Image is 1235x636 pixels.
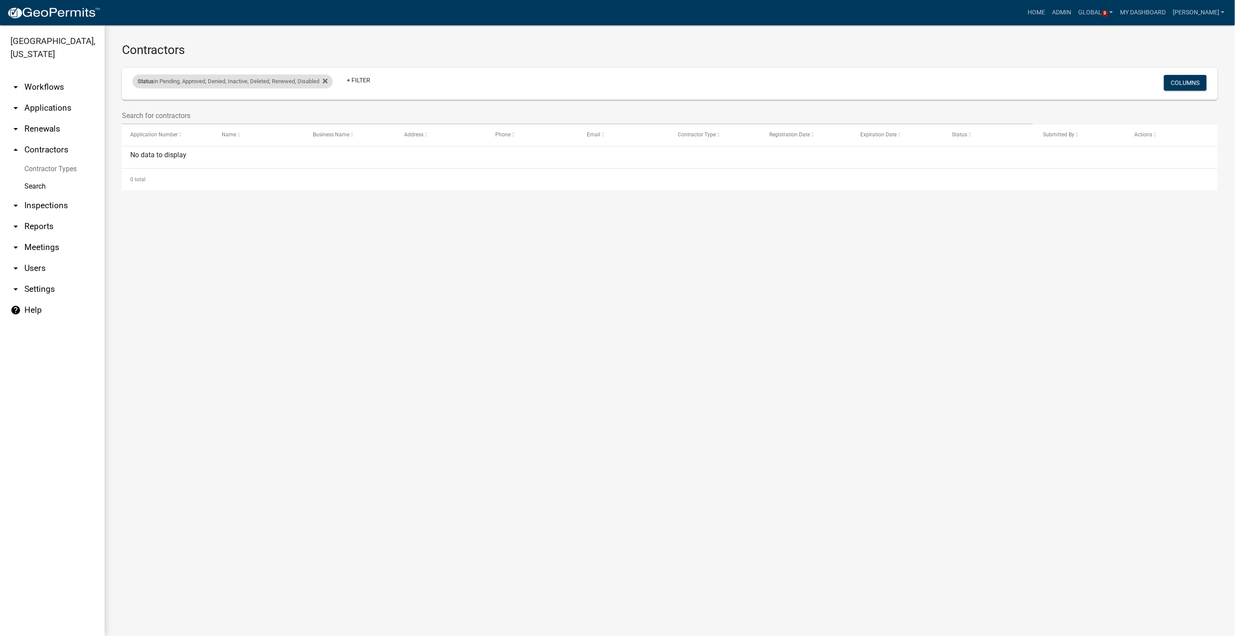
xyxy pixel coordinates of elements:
[1117,4,1169,21] a: My Dashboard
[122,43,1218,58] h3: Contractors
[579,125,670,145] datatable-header-cell: Email
[122,169,1218,190] div: 0 total
[10,221,21,232] i: arrow_drop_down
[678,132,716,138] span: Contractor Type
[10,200,21,211] i: arrow_drop_down
[1025,4,1049,21] a: Home
[305,125,396,145] datatable-header-cell: Business Name
[138,78,154,85] span: Status
[213,125,305,145] datatable-header-cell: Name
[670,125,761,145] datatable-header-cell: Contractor Type
[769,132,810,138] span: Registration Date
[10,242,21,253] i: arrow_drop_down
[1126,125,1218,145] datatable-header-cell: Actions
[1049,4,1075,21] a: Admin
[1035,125,1127,145] datatable-header-cell: Submitted By
[1043,132,1075,138] span: Submitted By
[10,82,21,92] i: arrow_drop_down
[132,74,333,88] div: in Pending, Approved, Denied, Inactive, Deleted, Renewed, Disabled
[1164,75,1207,91] button: Columns
[952,132,967,138] span: Status
[853,125,944,145] datatable-header-cell: Expiration Date
[10,263,21,274] i: arrow_drop_down
[404,132,423,138] span: Address
[861,132,897,138] span: Expiration Date
[10,145,21,155] i: arrow_drop_up
[1135,132,1153,138] span: Actions
[122,107,1033,125] input: Search for contractors
[761,125,853,145] datatable-header-cell: Registration Date
[313,132,349,138] span: Business Name
[944,125,1035,145] datatable-header-cell: Status
[10,124,21,134] i: arrow_drop_down
[1075,4,1117,21] a: Global3
[487,125,579,145] datatable-header-cell: Phone
[122,146,1218,168] div: No data to display
[10,103,21,113] i: arrow_drop_down
[1102,10,1108,17] span: 3
[340,72,377,88] a: + Filter
[587,132,600,138] span: Email
[1169,4,1228,21] a: [PERSON_NAME]
[130,132,178,138] span: Application Number
[122,125,213,145] datatable-header-cell: Application Number
[10,305,21,315] i: help
[222,132,236,138] span: Name
[396,125,487,145] datatable-header-cell: Address
[10,284,21,294] i: arrow_drop_down
[496,132,511,138] span: Phone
